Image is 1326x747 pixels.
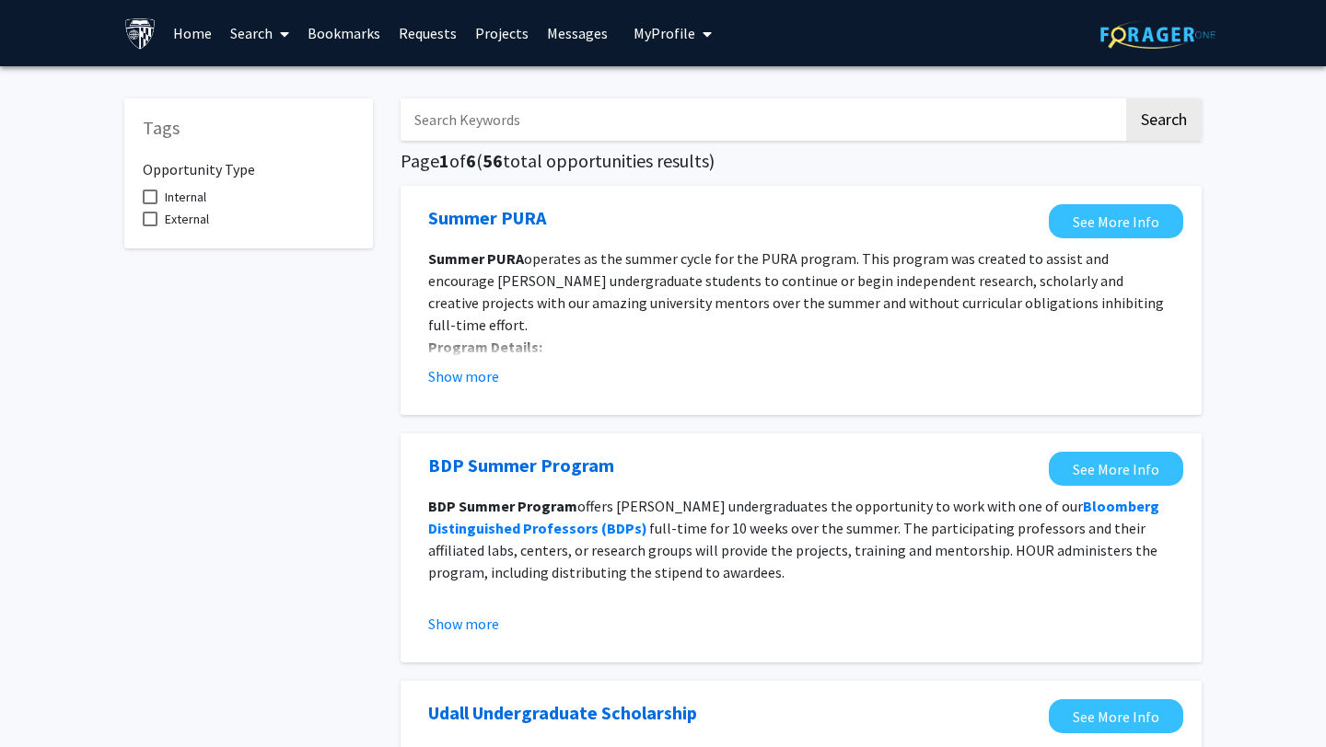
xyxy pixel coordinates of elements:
a: Bookmarks [298,1,390,65]
h6: Opportunity Type [143,146,355,178]
button: Show more [428,613,499,635]
span: My Profile [634,24,695,42]
a: Messages [538,1,617,65]
strong: Summer PURA [428,249,524,268]
span: 56 [483,149,503,172]
img: Johns Hopkins University Logo [124,17,157,50]
h5: Tags [143,117,355,139]
iframe: Chat [14,664,78,733]
a: Opens in a new tab [428,452,614,479]
a: Opens in a new tab [1049,204,1183,238]
a: Opens in a new tab [1049,699,1183,733]
span: operates as the summer cycle for the PURA program. This program was created to assist and encoura... [428,249,1164,334]
a: Opens in a new tab [428,699,697,727]
a: Opens in a new tab [428,204,546,232]
strong: Program Details: [428,338,542,356]
a: Home [164,1,221,65]
a: Projects [466,1,538,65]
a: Requests [390,1,466,65]
span: 1 [439,149,449,172]
span: Internal [165,186,206,208]
button: Search [1126,98,1202,141]
p: offers [PERSON_NAME] undergraduates the opportunity to work with one of our full-time for 10 week... [428,495,1174,583]
img: ForagerOne Logo [1100,20,1215,49]
a: Search [221,1,298,65]
span: External [165,208,209,230]
span: 6 [466,149,476,172]
a: Opens in a new tab [1049,452,1183,486]
button: Show more [428,365,499,387]
input: Search Keywords [401,98,1123,141]
h5: Page of ( total opportunities results) [401,150,1202,172]
strong: BDP Summer Program [428,497,577,515]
